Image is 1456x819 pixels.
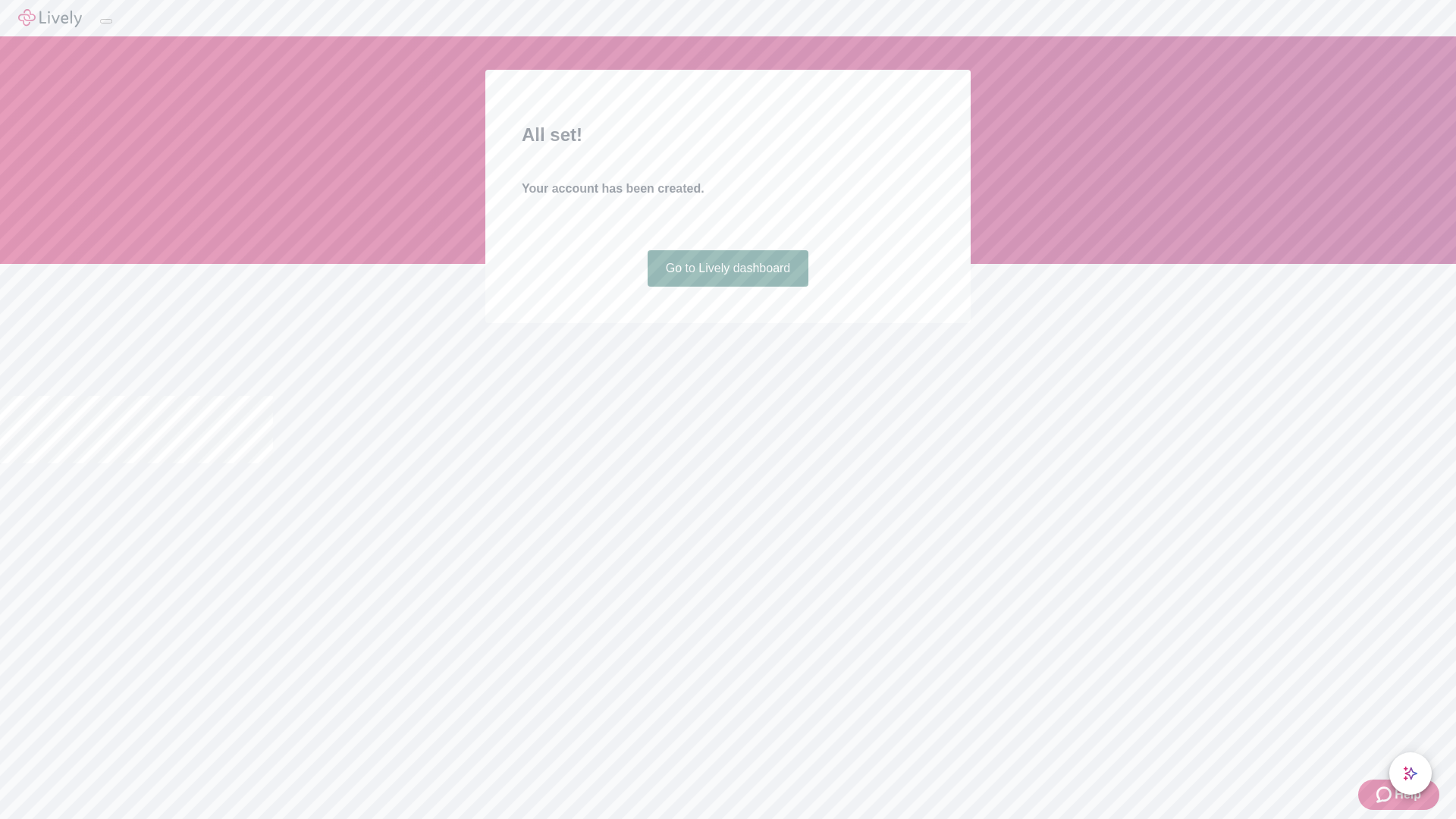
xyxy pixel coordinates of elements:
[522,180,934,198] h4: Your account has been created.
[1395,786,1421,804] span: Help
[100,19,112,24] button: Log out
[1403,766,1418,781] svg: Lively AI Assistant
[1358,780,1439,810] button: Zendesk support iconHelp
[1376,786,1395,804] svg: Zendesk support icon
[1389,752,1432,795] button: chat
[18,9,82,27] img: Lively
[522,121,934,149] h2: All set!
[648,250,809,287] a: Go to Lively dashboard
